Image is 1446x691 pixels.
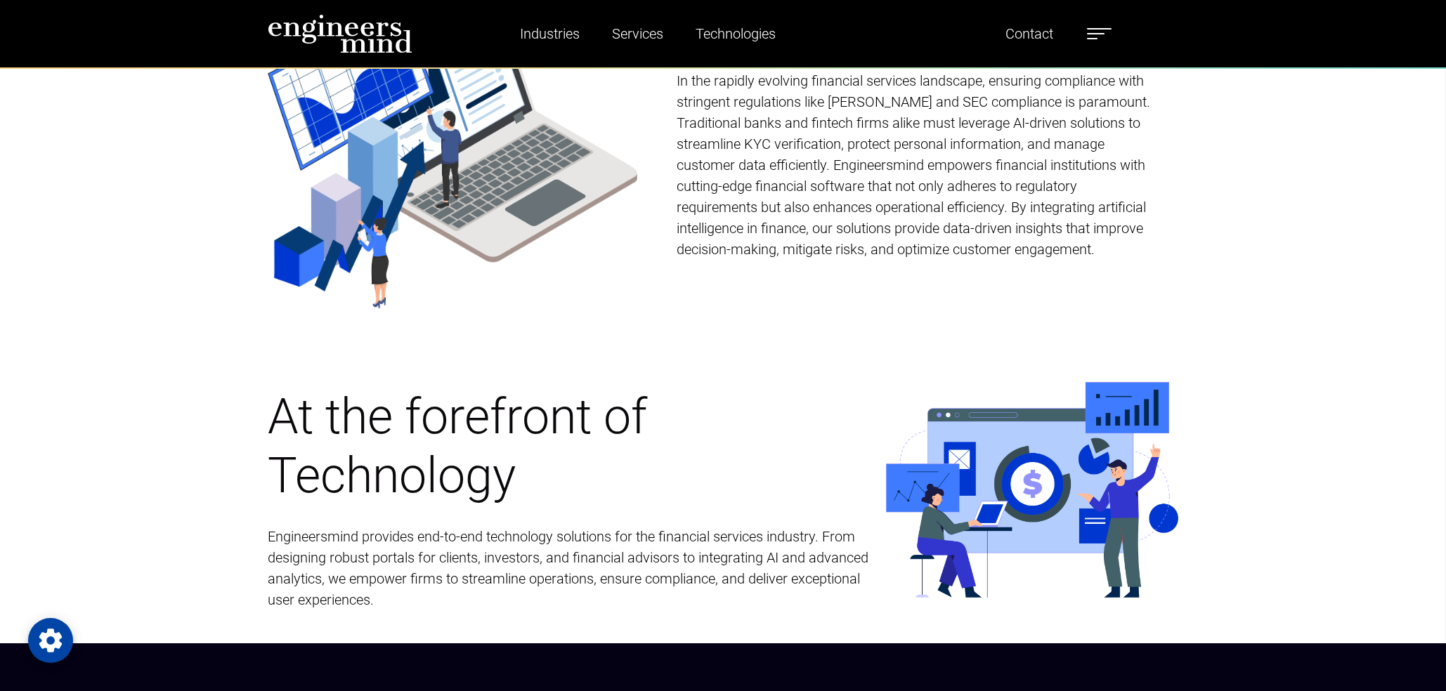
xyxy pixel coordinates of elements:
p: In the rapidly evolving financial services landscape, ensuring compliance with stringent regulati... [677,70,1156,260]
a: Services [606,18,669,50]
img: overview-img [268,4,637,308]
a: Technologies [690,18,781,50]
img: logo [268,14,412,53]
p: Engineersmind provides end-to-end technology solutions for the financial services industry. From ... [268,526,869,610]
h1: At the forefront of Technology [268,387,869,505]
a: Contact [1000,18,1059,50]
a: Industries [514,18,585,50]
img: overview-img [886,382,1178,598]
